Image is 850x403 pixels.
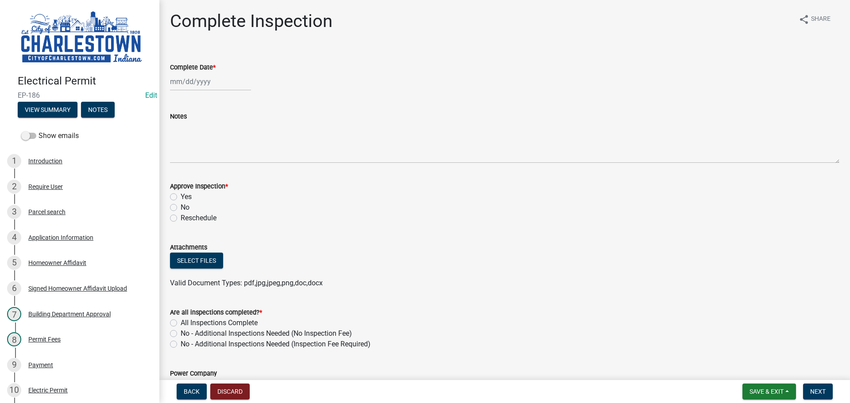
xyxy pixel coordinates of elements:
label: No [181,202,189,213]
label: All Inspections Complete [181,318,258,328]
button: Back [177,384,207,399]
span: Valid Document Types: pdf,jpg,jpeg,png,doc,docx [170,279,323,287]
span: EP-186 [18,91,142,100]
div: 6 [7,281,21,296]
label: Complete Date [170,65,216,71]
h1: Complete Inspection [170,11,332,32]
button: Notes [81,102,115,118]
span: Next [810,388,826,395]
div: Introduction [28,158,62,164]
div: 7 [7,307,21,321]
button: Discard [210,384,250,399]
button: Next [803,384,833,399]
label: No - Additional Inspections Needed (Inspection Fee Required) [181,339,371,349]
div: Payment [28,362,53,368]
div: Parcel search [28,209,66,215]
label: No - Additional Inspections Needed (No Inspection Fee) [181,328,352,339]
label: Notes [170,114,187,120]
div: 10 [7,383,21,397]
span: Back [184,388,200,395]
span: Share [811,14,831,25]
div: Electric Permit [28,387,68,393]
i: share [799,14,809,25]
button: Select files [170,253,223,269]
label: Show emails [21,130,79,141]
div: 3 [7,205,21,219]
label: Yes [181,192,192,202]
label: Reschedule [181,213,216,223]
button: shareShare [792,11,838,28]
h4: Electrical Permit [18,75,152,88]
div: Signed Homeowner Affidavit Upload [28,285,127,292]
label: Power Company [170,371,217,377]
wm-modal-confirm: Notes [81,107,115,114]
button: View Summary [18,102,77,118]
span: Save & Exit [750,388,784,395]
wm-modal-confirm: Edit Application Number [145,91,157,100]
div: Application Information [28,234,93,241]
div: 9 [7,358,21,372]
input: mm/dd/yyyy [170,73,251,91]
div: Require User [28,184,63,190]
a: Edit [145,91,157,100]
img: City of Charlestown, Indiana [18,9,145,65]
div: 2 [7,180,21,194]
wm-modal-confirm: Summary [18,107,77,114]
label: Attachments [170,245,207,251]
label: Approve Inspection [170,184,228,190]
label: Are all inspections completed? [170,310,262,316]
div: 1 [7,154,21,168]
div: 8 [7,332,21,346]
div: 5 [7,256,21,270]
div: Homeowner Affidavit [28,260,86,266]
button: Save & Exit [742,384,796,399]
div: Permit Fees [28,336,61,342]
div: Building Department Approval [28,311,111,317]
div: 4 [7,230,21,245]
